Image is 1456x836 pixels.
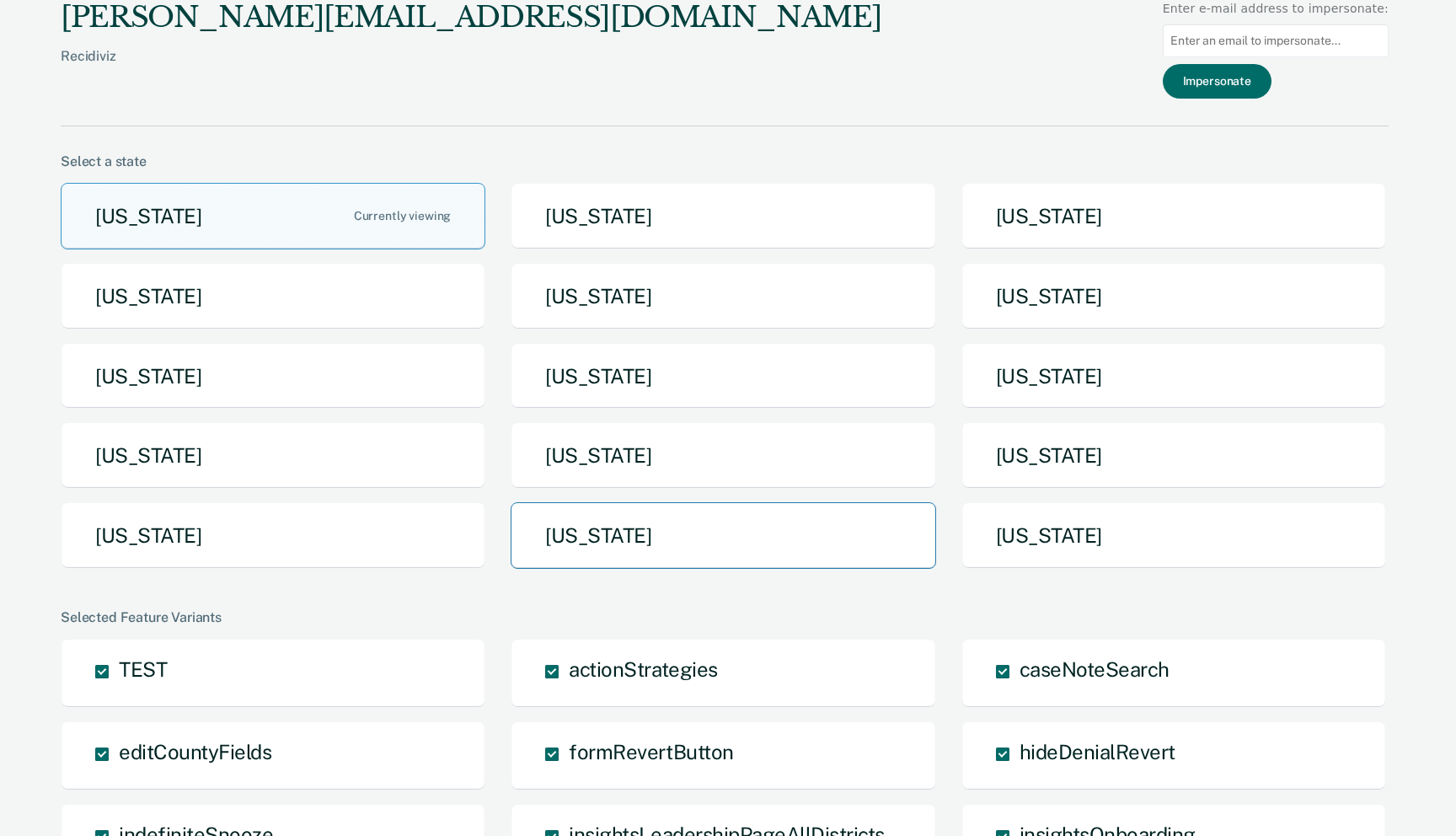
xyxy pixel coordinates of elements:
button: [US_STATE] [511,343,935,410]
button: [US_STATE] [61,343,485,410]
div: Selected Feature Variants [61,609,1389,625]
button: [US_STATE] [961,183,1386,249]
span: caseNoteSearch [1020,657,1170,681]
button: [US_STATE] [961,502,1386,569]
input: Enter an email to impersonate... [1163,24,1389,57]
span: actionStrategies [569,657,717,681]
button: [US_STATE] [961,263,1386,330]
button: [US_STATE] [61,263,485,330]
button: Impersonate [1163,64,1271,99]
button: [US_STATE] [61,422,485,489]
button: [US_STATE] [61,502,485,569]
button: [US_STATE] [961,343,1386,410]
div: Recidiviz [61,48,881,91]
button: [US_STATE] [961,422,1386,489]
button: [US_STATE] [61,183,485,249]
button: [US_STATE] [511,422,935,489]
button: [US_STATE] [511,263,935,330]
span: editCountyFields [119,740,271,764]
span: TEST [119,657,167,681]
button: [US_STATE] [511,502,935,569]
span: hideDenialRevert [1020,740,1175,764]
span: formRevertButton [569,740,733,764]
button: [US_STATE] [511,183,935,249]
div: Select a state [61,153,1389,169]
